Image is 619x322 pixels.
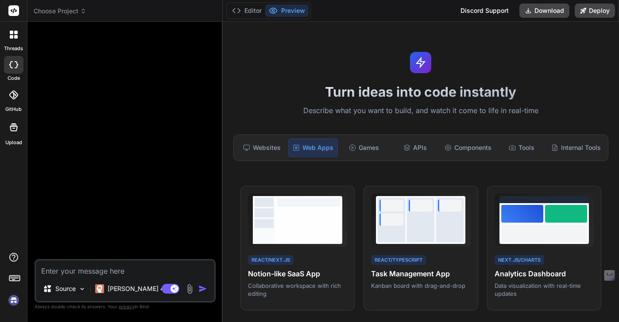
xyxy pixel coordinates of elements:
[248,268,347,279] h4: Notion-like SaaS App
[248,255,294,265] div: React/Next.js
[575,4,615,18] button: Deploy
[495,268,594,279] h4: Analytics Dashboard
[288,138,338,157] div: Web Apps
[495,255,544,265] div: Next.js/Charts
[497,138,546,157] div: Tools
[95,284,104,293] img: Claude 4 Sonnet
[248,282,347,298] p: Collaborative workspace with rich editing
[5,106,22,113] label: GitHub
[185,284,195,294] img: attachment
[119,304,135,309] span: privacy
[198,284,207,293] img: icon
[55,284,76,293] p: Source
[265,4,309,17] button: Preview
[8,75,20,82] label: code
[455,4,514,18] div: Discord Support
[108,284,174,293] p: [PERSON_NAME] 4 S..
[391,138,440,157] div: APIs
[4,45,23,52] label: threads
[371,255,426,265] div: React/TypeScript
[228,84,614,100] h1: Turn ideas into code instantly
[228,105,614,117] p: Describe what you want to build, and watch it come to life in real-time
[78,285,86,293] img: Pick Models
[5,139,22,146] label: Upload
[441,138,495,157] div: Components
[34,7,86,16] span: Choose Project
[35,302,216,311] p: Always double-check its answers. Your in Bind
[228,4,265,17] button: Editor
[519,4,569,18] button: Download
[495,282,594,298] p: Data visualization with real-time updates
[6,293,21,308] img: signin
[371,282,470,290] p: Kanban board with drag-and-drop
[548,138,604,157] div: Internal Tools
[371,268,470,279] h4: Task Management App
[237,138,286,157] div: Websites
[340,138,389,157] div: Games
